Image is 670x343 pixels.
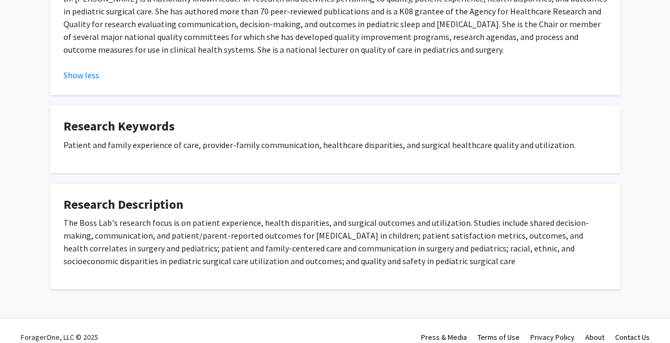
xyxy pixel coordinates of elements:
h4: Research Description [63,197,607,213]
a: Privacy Policy [530,332,575,342]
a: Contact Us [615,332,650,342]
p: The Boss Lab's research focus is on patient experience, health disparities, and surgical outcomes... [63,216,607,267]
h4: Research Keywords [63,119,607,134]
p: Patient and family experience of care, provider-family communication, healthcare disparities, and... [63,138,607,151]
a: About [585,332,604,342]
a: Press & Media [421,332,467,342]
button: Show less [63,69,99,81]
a: Terms of Use [478,332,520,342]
iframe: Chat [8,295,45,335]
